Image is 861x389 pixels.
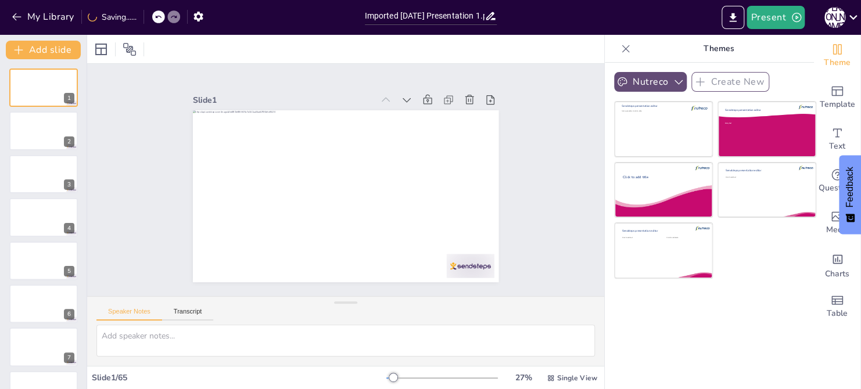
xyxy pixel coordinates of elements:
[92,40,110,59] div: Layout
[622,105,683,108] div: Sendsteps presentation editor
[826,224,849,236] span: Media
[9,8,79,26] button: My Library
[510,372,537,383] div: 27 %
[820,98,855,111] span: Template
[725,109,787,112] div: Sendsteps presentation editor
[666,237,706,239] div: Click to add media
[829,140,845,153] span: Text
[824,56,851,69] span: Theme
[635,35,802,63] p: Themes
[827,307,848,320] span: Table
[88,12,137,23] div: Saving......
[824,6,845,29] button: [PERSON_NAME]
[747,6,805,29] button: Present
[614,72,687,92] button: Nutreco
[814,160,860,202] div: Get real-time input from your audience
[725,176,806,178] div: Click to add text
[622,237,661,239] div: Click to add text
[814,244,860,286] div: Add charts and graphs
[622,229,683,233] div: Sendsteps presentation editor
[96,308,162,320] button: Speaker Notes
[64,223,74,233] div: 4
[6,41,81,59] button: Add slide
[9,155,78,193] div: 3
[193,95,373,106] div: Slide 1
[839,155,861,234] button: Feedback - Show survey
[162,308,214,320] button: Transcript
[64,179,74,190] div: 3
[9,284,78,323] div: 6
[623,175,701,179] div: Click to add title
[622,110,669,111] div: Name, presenter, location, date.
[824,7,845,28] div: [PERSON_NAME]
[64,309,74,319] div: 6
[845,167,855,207] span: Feedback
[557,373,597,383] span: Single View
[9,327,78,366] div: 7
[9,69,78,107] div: 1
[9,111,78,150] div: 2
[365,8,485,24] input: Insert title
[691,72,769,92] button: Create New
[64,93,74,103] div: 1
[123,42,137,56] span: Position
[722,6,744,29] button: Export to PowerPoint
[814,118,860,160] div: Add text boxes
[725,123,801,124] div: Body text
[64,352,74,363] div: 7
[814,35,860,77] div: Change the overall theme
[92,372,386,383] div: Slide 1 / 65
[725,168,787,172] div: Sendsteps presentation editor
[814,202,860,244] div: Add images, graphics, shapes or video
[9,198,78,236] div: 4
[814,77,860,118] div: Add ready made slides
[825,268,849,280] span: Charts
[64,136,74,147] div: 2
[9,242,78,280] div: 5
[819,182,856,195] span: Questions
[64,266,74,276] div: 5
[814,286,860,327] div: Add a table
